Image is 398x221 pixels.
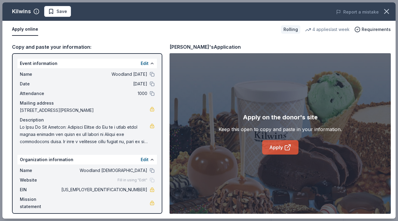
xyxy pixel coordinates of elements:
button: Save [44,6,71,17]
div: Keep this open to copy and paste in your information. [219,126,342,133]
span: Attendance [20,90,60,97]
div: [PERSON_NAME]'s Application [170,43,241,51]
span: Mission statement [20,196,60,210]
div: Copy and paste your information: [12,43,162,51]
div: 4 applies last week [305,26,350,33]
span: [DATE] [60,80,147,87]
span: Name [20,71,60,78]
span: Date [20,80,60,87]
span: [US_EMPLOYER_IDENTIFICATION_NUMBER] [60,186,147,193]
div: Mailing address [20,100,155,107]
button: Edit [141,60,148,67]
a: Apply [262,140,298,155]
div: Event information [17,59,157,68]
span: Woodland [DATE] [60,71,147,78]
span: 1000 [60,90,147,97]
span: Lo Ipsu Do Sit Ametcon: Adipisci Elitse do Eiu te i utlab etdol magnaa enimadm ven quisn ex ull l... [20,124,150,145]
button: Apply online [12,23,38,36]
div: Apply on the donor's site [243,112,318,122]
span: [STREET_ADDRESS][PERSON_NAME] [20,107,150,114]
button: Requirements [354,26,391,33]
div: Organization information [17,155,157,164]
span: Woodland [DEMOGRAPHIC_DATA] [60,167,147,174]
button: Edit [141,156,148,163]
span: Save [57,8,67,15]
button: Report a mistake [336,8,379,16]
div: Rolling [281,25,300,34]
span: Website [20,176,60,184]
div: Description [20,116,155,124]
div: Kilwins [12,7,31,16]
span: EIN [20,186,60,193]
span: Fill in using "Edit" [118,178,147,183]
span: Name [20,167,60,174]
span: Requirements [362,26,391,33]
